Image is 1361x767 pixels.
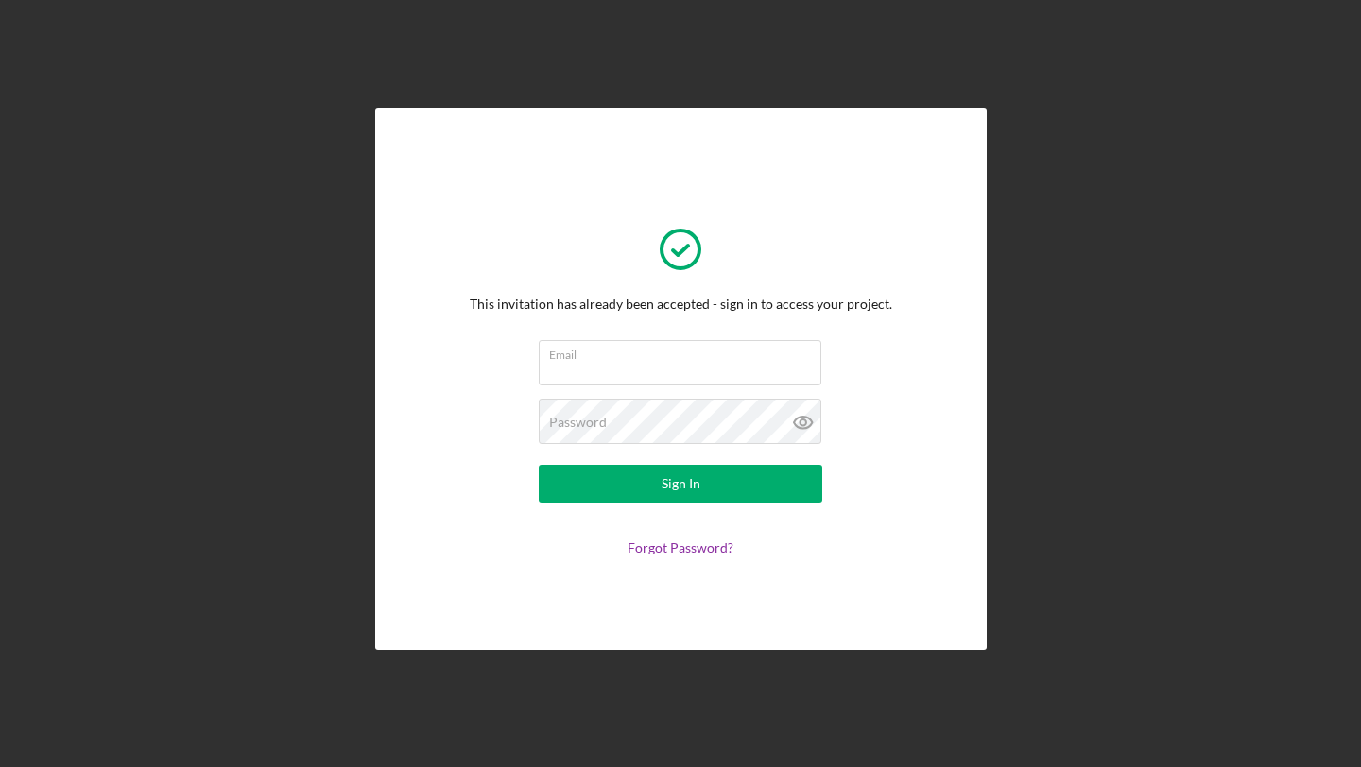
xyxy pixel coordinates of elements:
[539,465,822,503] button: Sign In
[628,539,733,555] a: Forgot Password?
[549,341,821,362] label: Email
[470,297,892,312] div: This invitation has already been accepted - sign in to access your project.
[662,465,700,503] div: Sign In
[549,415,607,430] label: Password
